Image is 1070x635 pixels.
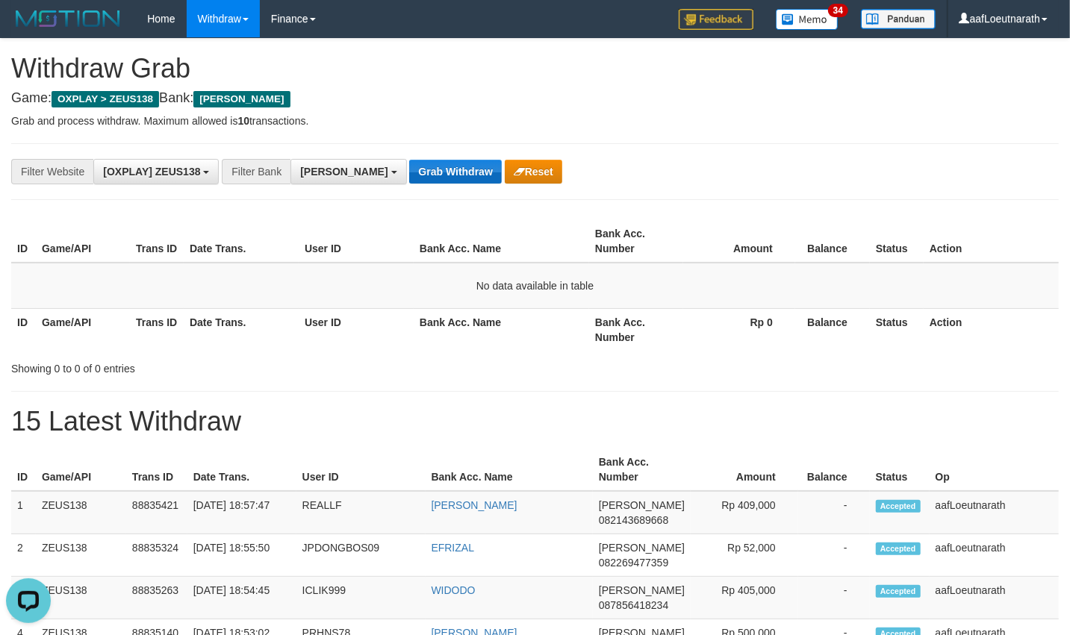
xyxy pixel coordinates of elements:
[11,448,36,491] th: ID
[11,54,1059,84] h1: Withdraw Grab
[36,308,130,351] th: Game/API
[599,599,668,611] span: Copy 087856418234 to clipboard
[187,577,296,619] td: [DATE] 18:54:45
[870,308,924,351] th: Status
[930,577,1059,619] td: aafLoeutnarath
[798,577,870,619] td: -
[798,491,870,534] td: -
[426,448,593,491] th: Bank Acc. Name
[414,220,589,263] th: Bank Acc. Name
[930,491,1059,534] td: aafLoeutnarath
[795,308,870,351] th: Balance
[876,585,921,598] span: Accepted
[432,584,476,596] a: WIDODO
[924,308,1059,351] th: Action
[798,534,870,577] td: -
[795,220,870,263] th: Balance
[299,220,414,263] th: User ID
[36,220,130,263] th: Game/API
[184,220,299,263] th: Date Trans.
[11,113,1059,128] p: Grab and process withdraw. Maximum allowed is transactions.
[130,220,184,263] th: Trans ID
[599,584,685,596] span: [PERSON_NAME]
[300,166,388,178] span: [PERSON_NAME]
[36,577,126,619] td: ZEUS138
[296,577,426,619] td: ICLIK999
[187,534,296,577] td: [DATE] 18:55:50
[290,159,406,184] button: [PERSON_NAME]
[11,159,93,184] div: Filter Website
[828,4,848,17] span: 34
[599,542,685,554] span: [PERSON_NAME]
[11,534,36,577] td: 2
[599,499,685,511] span: [PERSON_NAME]
[409,160,501,184] button: Grab Withdraw
[679,9,753,30] img: Feedback.jpg
[11,7,125,30] img: MOTION_logo.png
[776,9,839,30] img: Button%20Memo.svg
[11,308,36,351] th: ID
[126,534,187,577] td: 88835324
[103,166,200,178] span: [OXPLAY] ZEUS138
[11,407,1059,437] h1: 15 Latest Withdraw
[432,499,517,511] a: [PERSON_NAME]
[296,491,426,534] td: REALLF
[861,9,936,29] img: panduan.png
[432,542,475,554] a: EFRIZAL
[187,448,296,491] th: Date Trans.
[505,160,562,184] button: Reset
[599,557,668,569] span: Copy 082269477359 to clipboard
[930,534,1059,577] td: aafLoeutnarath
[296,534,426,577] td: JPDONGBOS09
[414,308,589,351] th: Bank Acc. Name
[11,355,435,376] div: Showing 0 to 0 of 0 entries
[589,220,683,263] th: Bank Acc. Number
[237,115,249,127] strong: 10
[6,6,51,51] button: Open LiveChat chat widget
[876,542,921,555] span: Accepted
[798,448,870,491] th: Balance
[184,308,299,351] th: Date Trans.
[93,159,219,184] button: [OXPLAY] ZEUS138
[36,534,126,577] td: ZEUS138
[222,159,290,184] div: Filter Bank
[130,308,184,351] th: Trans ID
[599,514,668,526] span: Copy 082143689668 to clipboard
[691,577,798,619] td: Rp 405,000
[691,491,798,534] td: Rp 409,000
[593,448,691,491] th: Bank Acc. Number
[870,220,924,263] th: Status
[876,500,921,513] span: Accepted
[11,91,1059,106] h4: Game: Bank:
[52,91,159,107] span: OXPLAY > ZEUS138
[589,308,683,351] th: Bank Acc. Number
[11,491,36,534] td: 1
[299,308,414,351] th: User ID
[870,448,930,491] th: Status
[296,448,426,491] th: User ID
[924,220,1059,263] th: Action
[126,448,187,491] th: Trans ID
[11,220,36,263] th: ID
[930,448,1059,491] th: Op
[36,491,126,534] td: ZEUS138
[126,577,187,619] td: 88835263
[683,308,795,351] th: Rp 0
[683,220,795,263] th: Amount
[187,491,296,534] td: [DATE] 18:57:47
[126,491,187,534] td: 88835421
[11,263,1059,309] td: No data available in table
[691,448,798,491] th: Amount
[36,448,126,491] th: Game/API
[691,534,798,577] td: Rp 52,000
[193,91,290,107] span: [PERSON_NAME]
